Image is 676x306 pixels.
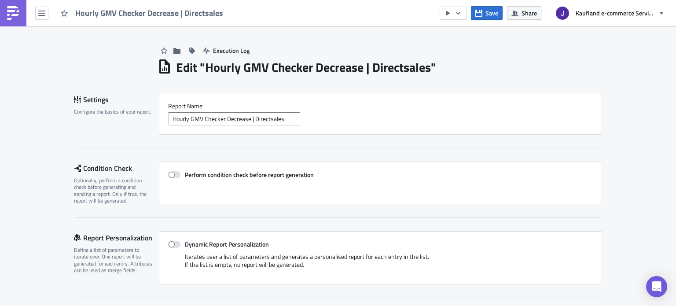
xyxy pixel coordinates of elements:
[551,4,669,23] button: Kaufland e-commerce Services GmbH & Co. KG
[576,8,655,18] span: Kaufland e-commerce Services GmbH & Co. KG
[185,240,269,249] strong: Dynamic Report Personalization
[75,8,224,18] span: Hourly GMV Checker Decrease | Directsales
[198,44,254,57] button: Execution Log
[6,6,20,20] img: PushMetrics
[74,247,153,274] div: Define a list of parameters to iterate over. One report will be generated for each entry. Attribu...
[555,6,570,21] img: Avatar
[74,177,153,204] div: Optionally, perform a condition check before generating and sending a report. Only if true, the r...
[522,8,537,18] span: Share
[168,102,593,110] label: Report Nam﻿e
[74,231,159,244] div: Report Personalization
[213,46,250,55] span: Execution Log
[646,276,667,297] div: Open Intercom Messenger
[485,8,498,18] span: Save
[185,170,314,179] strong: Perform condition check before report generation
[507,6,541,20] button: Share
[168,253,593,275] div: Iterates over a list of parameters and generates a personalised report for each entry in the list...
[74,93,159,106] div: Settings
[176,59,436,75] h1: Edit " Hourly GMV Checker Decrease | Directsales "
[74,162,159,175] div: Condition Check
[471,6,503,20] button: Save
[74,108,153,115] div: Configure the basics of your report.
